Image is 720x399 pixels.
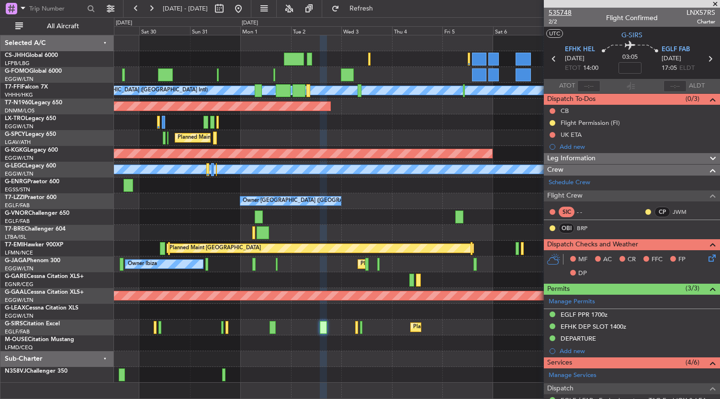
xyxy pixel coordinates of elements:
[5,312,34,320] a: EGGW/LTN
[578,269,587,278] span: DP
[5,53,58,58] a: CS-JHHGlobal 6000
[5,258,60,264] a: G-JAGAPhenom 300
[139,26,190,35] div: Sat 30
[442,26,493,35] div: Fri 5
[5,226,24,232] span: T7-BRE
[178,131,288,145] div: Planned Maint Athens ([PERSON_NAME] Intl)
[5,337,74,343] a: M-OUSECitation Mustang
[547,239,638,250] span: Dispatch Checks and Weather
[5,344,33,351] a: LFMD/CEQ
[11,19,104,34] button: All Aircraft
[578,255,587,265] span: MF
[5,368,26,374] span: N358VJ
[565,54,585,64] span: [DATE]
[5,84,48,90] a: T7-FFIFalcon 7X
[190,26,241,35] div: Sun 31
[493,26,544,35] div: Sat 6
[679,64,695,73] span: ELDT
[5,328,30,335] a: EGLF/FAB
[5,155,34,162] a: EGGW/LTN
[686,357,699,367] span: (4/6)
[622,53,638,62] span: 03:05
[5,211,69,216] a: G-VNORChallenger 650
[5,305,79,311] a: G-LEAXCessna Citation XLS
[240,26,291,35] div: Mon 1
[603,255,612,265] span: AC
[559,223,574,233] div: OBI
[673,208,694,216] a: JWM
[5,91,33,99] a: VHHH/HKG
[5,305,25,311] span: G-LEAX
[577,208,598,216] div: - -
[561,131,582,139] div: UK ETA
[5,249,33,256] a: LFMN/NCE
[413,320,564,334] div: Planned Maint [GEOGRAPHIC_DATA] ([GEOGRAPHIC_DATA])
[577,80,600,92] input: --:--
[29,1,84,16] input: Trip Number
[547,94,596,105] span: Dispatch To-Dos
[5,132,56,137] a: G-SPCYLegacy 650
[5,170,34,177] a: EGGW/LTN
[560,347,715,355] div: Add new
[621,30,642,40] span: G-SIRS
[116,19,132,27] div: [DATE]
[25,23,101,30] span: All Aircraft
[5,297,34,304] a: EGGW/LTN
[41,83,208,98] div: [PERSON_NAME][GEOGRAPHIC_DATA] ([GEOGRAPHIC_DATA] Intl)
[547,357,572,368] span: Services
[5,53,25,58] span: CS-JHH
[5,233,26,241] a: LTBA/ISL
[5,337,28,343] span: M-OUSE
[5,274,27,279] span: G-GARE
[5,76,34,83] a: EGGW/LTN
[5,321,23,327] span: G-SIRS
[5,123,34,130] a: EGGW/LTN
[5,195,24,200] span: T7-LZZI
[662,45,690,55] span: EGLF FAB
[652,255,663,265] span: FFC
[5,163,56,169] a: G-LEGCLegacy 600
[549,178,590,188] a: Schedule Crew
[341,5,382,12] span: Refresh
[583,64,598,73] span: 14:00
[560,143,715,151] div: Add new
[327,1,384,16] button: Refresh
[549,371,596,380] a: Manage Services
[5,281,34,288] a: EGNR/CEG
[549,8,572,18] span: 535748
[5,368,67,374] a: N358VJChallenger 350
[577,224,598,233] a: BRP
[5,68,62,74] a: G-FOMOGlobal 6000
[662,54,681,64] span: [DATE]
[5,186,30,193] a: EGSS/STN
[243,194,375,208] div: Owner [GEOGRAPHIC_DATA] ([GEOGRAPHIC_DATA])
[686,283,699,293] span: (3/3)
[5,211,28,216] span: G-VNOR
[549,297,595,307] a: Manage Permits
[5,100,62,106] a: T7-N1960Legacy 650
[689,81,705,91] span: ALDT
[547,190,583,201] span: Flight Crew
[5,139,31,146] a: LGAV/ATH
[163,4,208,13] span: [DATE] - [DATE]
[242,19,258,27] div: [DATE]
[559,81,575,91] span: ATOT
[565,64,581,73] span: ETOT
[5,132,25,137] span: G-SPCY
[360,257,511,271] div: Planned Maint [GEOGRAPHIC_DATA] ([GEOGRAPHIC_DATA])
[5,218,30,225] a: EGLF/FAB
[5,226,66,232] a: T7-BREChallenger 604
[5,147,27,153] span: G-KGKG
[561,119,620,127] div: Flight Permission (FI)
[662,64,677,73] span: 17:05
[5,116,25,122] span: LX-TRO
[5,321,60,327] a: G-SIRSCitation Excel
[559,207,574,217] div: SIC
[5,265,34,272] a: EGGW/LTN
[686,94,699,104] span: (0/3)
[547,284,570,295] span: Permits
[561,322,626,331] div: EFHK DEP SLOT 1400z
[549,18,572,26] span: 2/2
[654,207,670,217] div: CP
[5,107,34,114] a: DNMM/LOS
